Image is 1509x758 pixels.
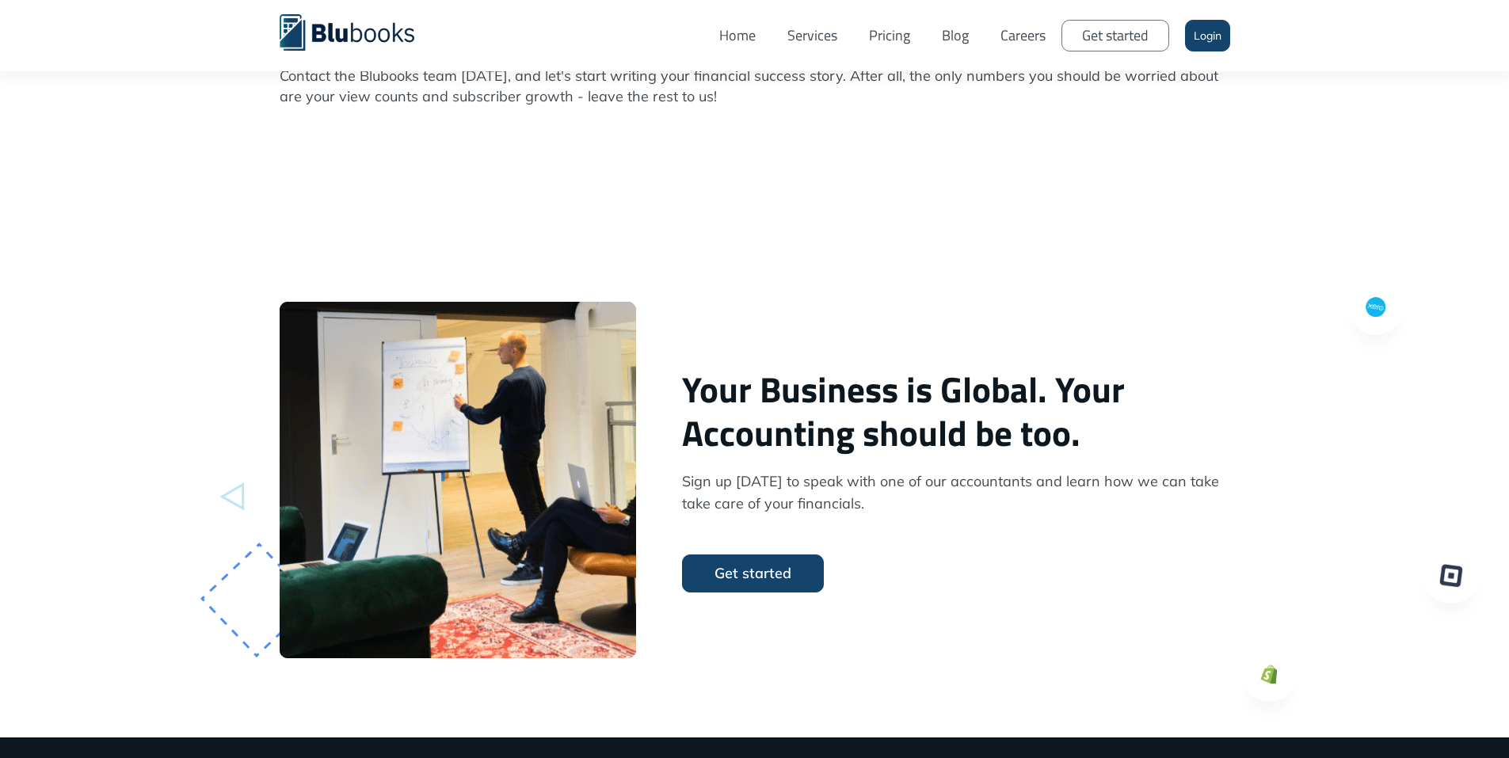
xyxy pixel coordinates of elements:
a: home [280,12,438,51]
a: Services [772,12,853,59]
a: Get started [682,554,824,592]
p: Contact the Blubooks team [DATE], and let's start writing your financial success story. After all... [280,66,1230,107]
a: Careers [985,12,1061,59]
a: Blog [926,12,985,59]
a: Home [703,12,772,59]
p: ‍ [280,115,1230,135]
a: Get started [1061,20,1169,51]
h2: Your Business is Global. Your Accounting should be too. [682,368,1230,455]
a: Pricing [853,12,926,59]
a: Login [1185,20,1230,51]
p: Sign up [DATE] to speak with one of our accountants and learn how we can take take care of your f... [682,470,1230,515]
